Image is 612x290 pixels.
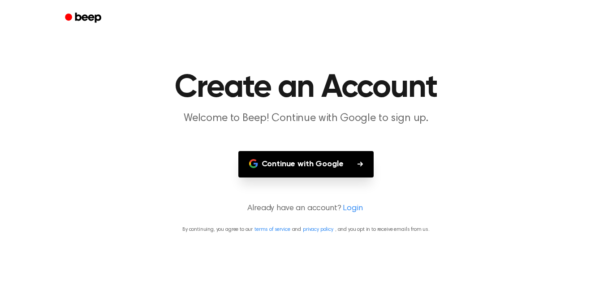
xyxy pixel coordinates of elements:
[254,227,290,232] a: terms of service
[77,72,535,104] h1: Create an Account
[11,225,601,234] p: By continuing, you agree to our and , and you opt in to receive emails from us.
[11,203,601,215] p: Already have an account?
[238,151,374,177] button: Continue with Google
[59,9,109,27] a: Beep
[303,227,333,232] a: privacy policy
[134,111,478,126] p: Welcome to Beep! Continue with Google to sign up.
[343,203,362,215] a: Login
